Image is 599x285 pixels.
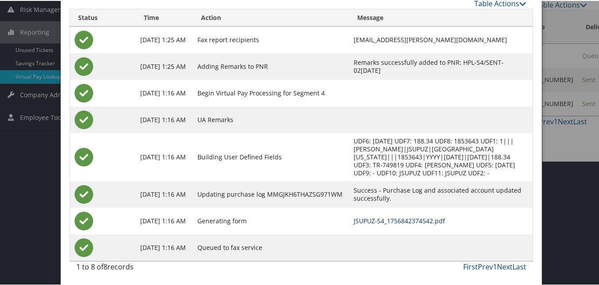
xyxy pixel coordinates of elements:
th: Action: activate to sort column ascending [193,8,350,26]
td: [DATE] 1:16 AM [136,234,193,260]
td: [DATE] 1:25 AM [136,52,193,79]
td: UDF6: [DATE] UDF7: 188.34 UDF8: 1853643 UDF1: 1|||[PERSON_NAME]|JSUPUZ|[GEOGRAPHIC_DATA][US_STATE... [349,132,532,180]
td: Updating purchase log MMGJKH6THAZSG971WM [193,180,350,207]
td: UA Remarks [193,106,350,132]
td: [DATE] 1:16 AM [136,132,193,180]
td: [DATE] 1:16 AM [136,79,193,106]
td: [DATE] 1:25 AM [136,26,193,52]
a: JSUPUZ-S4_1756842374542.pdf [354,216,445,224]
td: [DATE] 1:16 AM [136,106,193,132]
th: Time: activate to sort column ascending [136,8,193,26]
td: [EMAIL_ADDRESS][PERSON_NAME][DOMAIN_NAME] [349,26,532,52]
a: Next [497,261,512,271]
th: Status: activate to sort column ascending [70,8,136,26]
a: First [463,261,478,271]
td: [DATE] 1:16 AM [136,207,193,234]
div: 1 to 8 of records [76,261,179,276]
a: Prev [478,261,493,271]
td: Fax report recipients [193,26,350,52]
span: 8 [103,261,107,271]
th: Message: activate to sort column ascending [349,8,532,26]
td: Building User Defined Fields [193,132,350,180]
td: Success - Purchase Log and associated account updated successfully. [349,180,532,207]
td: Generating form [193,207,350,234]
a: Last [512,261,526,271]
td: Queued to fax service [193,234,350,260]
td: Remarks successfully added to PNR: HPL-S4/SENT-02[DATE] [349,52,532,79]
a: 1 [493,261,497,271]
td: Adding Remarks to PNR [193,52,350,79]
td: [DATE] 1:16 AM [136,180,193,207]
td: Begin Virtual Pay Processing for Segment 4 [193,79,350,106]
